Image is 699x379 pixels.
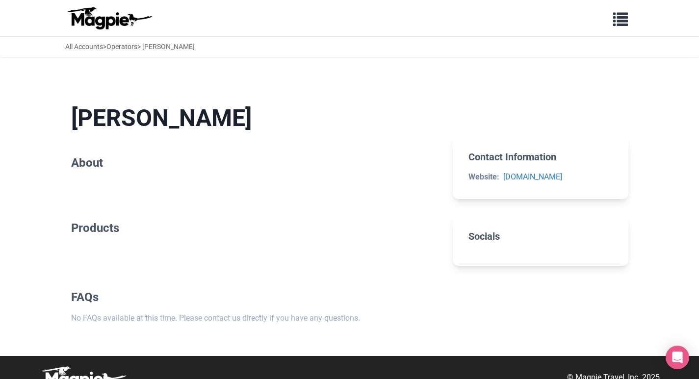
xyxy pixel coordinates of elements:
[106,43,137,51] a: Operators
[71,312,438,325] p: No FAQs available at this time. Please contact us directly if you have any questions.
[468,151,612,163] h2: Contact Information
[65,41,195,52] div: > > [PERSON_NAME]
[468,230,612,242] h2: Socials
[71,290,438,304] h2: FAQs
[65,43,103,51] a: All Accounts
[503,172,562,181] a: [DOMAIN_NAME]
[71,104,438,132] h1: [PERSON_NAME]
[666,346,689,369] div: Open Intercom Messenger
[71,221,438,235] h2: Products
[65,6,154,30] img: logo-ab69f6fb50320c5b225c76a69d11143b.png
[71,156,438,170] h2: About
[468,172,499,181] strong: Website:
